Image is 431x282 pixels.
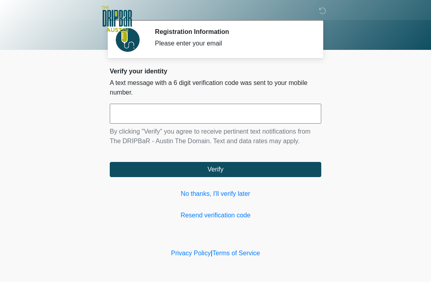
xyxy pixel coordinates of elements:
div: Please enter your email [155,39,309,48]
img: The DRIPBaR - Austin The Domain Logo [102,6,132,32]
button: Verify [110,162,321,177]
a: Privacy Policy [171,250,211,256]
p: By clicking "Verify" you agree to receive pertinent text notifications from The DRIPBaR - Austin ... [110,127,321,146]
p: A text message with a 6 digit verification code was sent to your mobile number. [110,78,321,97]
a: Resend verification code [110,211,321,220]
img: Agent Avatar [116,28,140,52]
a: | [211,250,212,256]
a: No thanks, I'll verify later [110,189,321,199]
a: Terms of Service [212,250,260,256]
h2: Verify your identity [110,67,321,75]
